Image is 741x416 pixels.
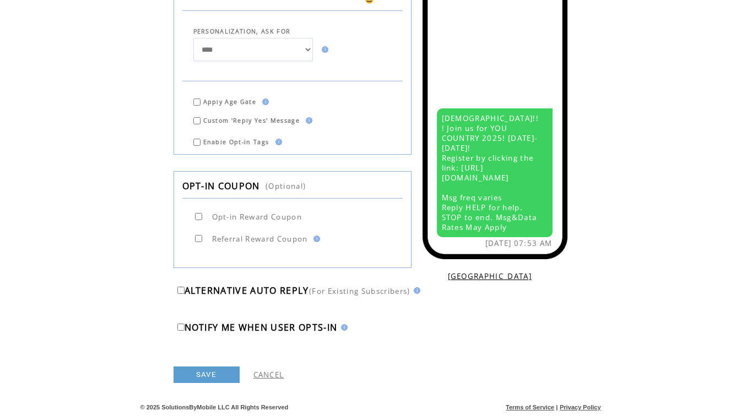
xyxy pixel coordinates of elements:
[309,286,410,296] span: (For Existing Subscribers)
[212,212,302,222] span: Opt-in Reward Coupon
[272,139,282,145] img: help.gif
[203,138,269,146] span: Enable Opt-in Tags
[410,287,420,294] img: help.gif
[560,404,601,410] a: Privacy Policy
[182,180,260,192] span: OPT-IN COUPON
[448,271,532,281] a: [GEOGRAPHIC_DATA]
[185,321,338,333] span: NOTIFY ME WHEN USER OPTS-IN
[174,366,240,383] a: SAVE
[506,404,554,410] a: Terms of Service
[259,98,269,105] img: help.gif
[185,284,309,297] span: ALTERNATIVE AUTO REPLY
[556,404,558,410] span: |
[318,46,328,53] img: help.gif
[140,404,289,410] span: © 2025 SolutionsByMobile LLC All Rights Reserved
[203,98,257,106] span: Apply Age Gate
[310,236,320,242] img: help.gif
[266,181,306,191] span: (Optional)
[302,117,312,124] img: help.gif
[442,113,539,232] span: [DEMOGRAPHIC_DATA]!!! Join us for YOU COUNTRY 2025! [DATE]-[DATE]! Register by clicking the link:...
[338,324,348,331] img: help.gif
[203,117,300,124] span: Custom 'Reply Yes' Message
[253,370,284,380] a: CANCEL
[212,234,308,244] span: Referral Reward Coupon
[193,28,291,35] span: PERSONALIZATION, ASK FOR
